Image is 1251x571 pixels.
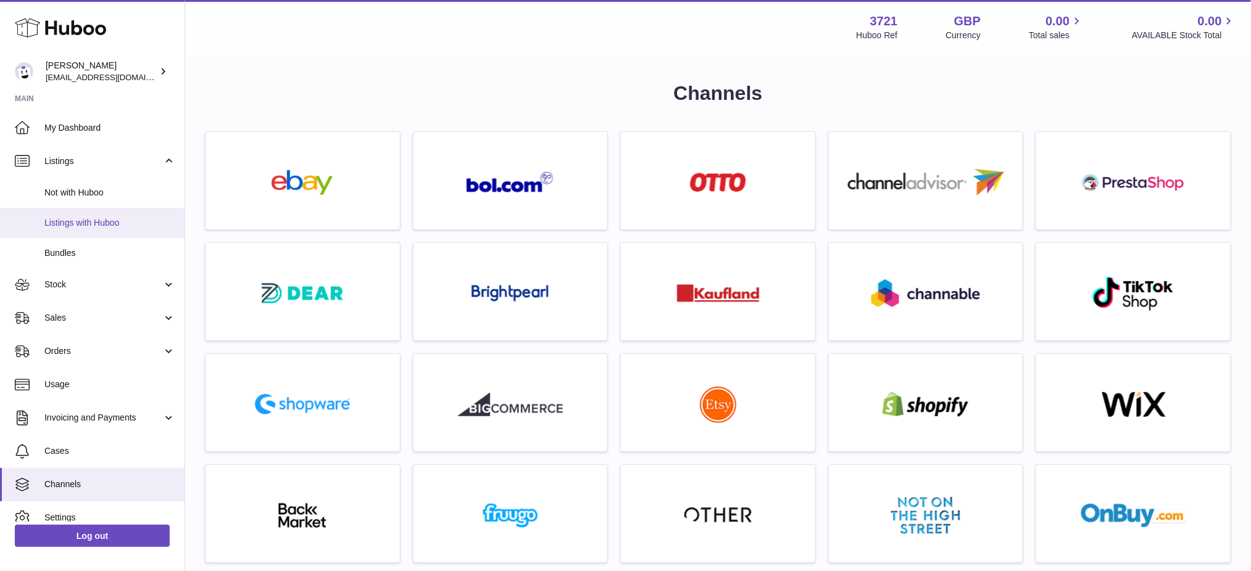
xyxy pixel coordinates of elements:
[46,60,157,83] div: [PERSON_NAME]
[44,155,162,167] span: Listings
[857,30,898,41] div: Huboo Ref
[1132,30,1236,41] span: AVAILABLE Stock Total
[870,13,898,30] strong: 3721
[1029,13,1084,41] a: 0.00 Total sales
[44,412,162,424] span: Invoicing and Payments
[1198,13,1222,30] span: 0.00
[44,312,162,324] span: Sales
[44,217,175,229] span: Listings with Huboo
[44,345,162,357] span: Orders
[44,512,175,524] span: Settings
[1029,30,1084,41] span: Total sales
[44,187,175,199] span: Not with Huboo
[44,479,175,490] span: Channels
[46,72,181,82] span: [EMAIL_ADDRESS][DOMAIN_NAME]
[44,122,175,134] span: My Dashboard
[954,13,981,30] strong: GBP
[44,379,175,390] span: Usage
[15,62,33,81] img: internalAdmin-3721@internal.huboo.com
[946,30,981,41] div: Currency
[44,445,175,457] span: Cases
[44,247,175,259] span: Bundles
[1132,13,1236,41] a: 0.00 AVAILABLE Stock Total
[44,279,162,290] span: Stock
[1046,13,1070,30] span: 0.00
[15,525,170,547] a: Log out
